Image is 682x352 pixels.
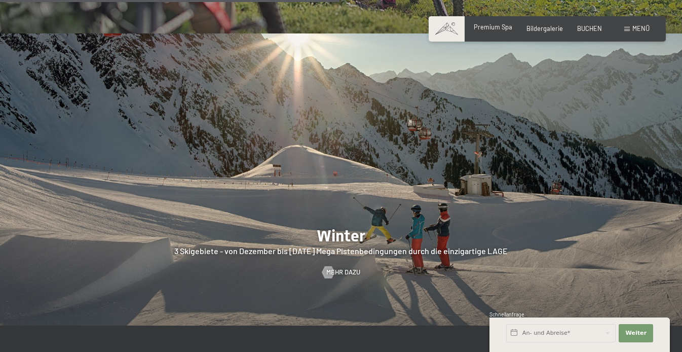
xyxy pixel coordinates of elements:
[322,268,360,277] a: Mehr dazu
[619,324,653,342] button: Weiter
[632,24,650,32] span: Menü
[474,23,512,31] a: Premium Spa
[577,24,602,32] a: BUCHEN
[326,268,360,277] span: Mehr dazu
[489,311,524,318] span: Schnellanfrage
[526,24,563,32] a: Bildergalerie
[625,329,647,337] span: Weiter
